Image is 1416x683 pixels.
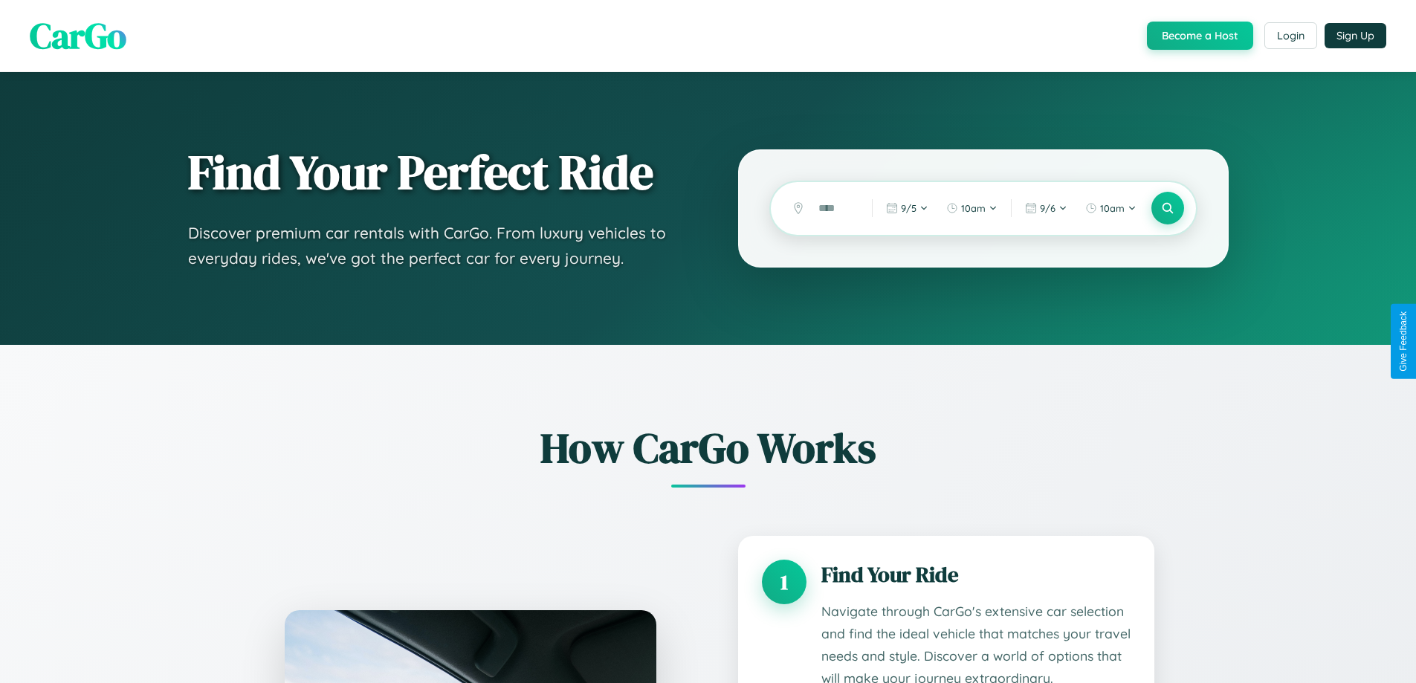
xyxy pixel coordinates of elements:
button: Become a Host [1147,22,1253,50]
h2: How CarGo Works [262,419,1154,476]
span: 10am [1100,202,1125,214]
span: 10am [961,202,986,214]
span: 9 / 6 [1040,202,1055,214]
button: 10am [1078,196,1144,220]
button: 10am [939,196,1005,220]
span: CarGo [30,11,126,60]
button: 9/5 [879,196,936,220]
h1: Find Your Perfect Ride [188,146,679,198]
button: 9/6 [1018,196,1075,220]
span: 9 / 5 [901,202,916,214]
h3: Find Your Ride [821,560,1131,589]
div: Give Feedback [1398,311,1409,372]
button: Login [1264,22,1317,49]
div: 1 [762,560,806,604]
button: Sign Up [1325,23,1386,48]
p: Discover premium car rentals with CarGo. From luxury vehicles to everyday rides, we've got the pe... [188,221,679,271]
